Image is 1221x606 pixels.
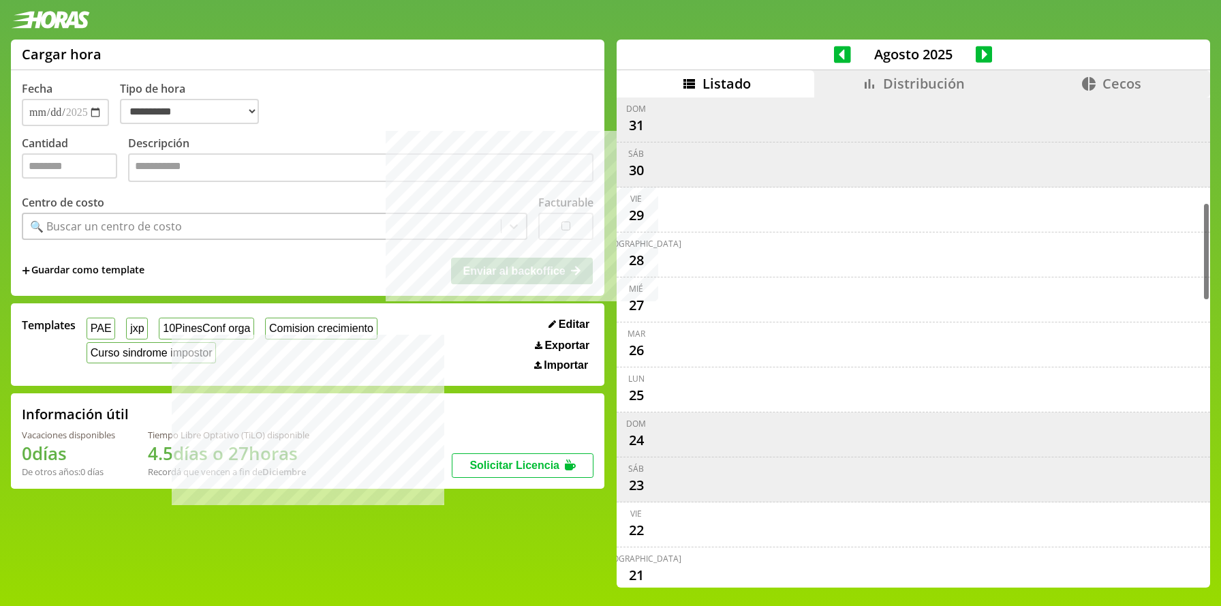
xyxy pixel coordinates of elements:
div: scrollable content [617,97,1210,586]
div: 30 [625,160,647,181]
div: De otros años: 0 días [22,466,115,478]
div: 31 [625,115,647,136]
div: vie [630,193,642,204]
label: Descripción [128,136,593,185]
span: Solicitar Licencia [469,459,559,471]
div: 29 [625,204,647,226]
span: Agosto 2025 [851,45,976,63]
div: Vacaciones disponibles [22,429,115,441]
div: Tiempo Libre Optativo (TiLO) disponible [148,429,309,441]
span: Importar [544,359,588,372]
div: 26 [625,339,647,361]
button: Curso sindrome impostor [87,342,216,363]
b: Diciembre [262,466,306,478]
h2: Información útil [22,405,129,423]
div: 28 [625,249,647,271]
span: + [22,263,30,278]
div: [DEMOGRAPHIC_DATA] [591,553,681,564]
label: Centro de costo [22,195,104,210]
span: Listado [702,74,751,93]
div: 22 [625,519,647,541]
div: dom [626,103,646,115]
div: vie [630,508,642,519]
button: 10PinesConf orga [159,318,254,339]
h1: Cargar hora [22,45,102,63]
div: [DEMOGRAPHIC_DATA] [591,238,681,249]
button: Editar [544,318,593,331]
div: mar [628,328,645,339]
div: Recordá que vencen a fin de [148,466,309,478]
h1: 0 días [22,441,115,466]
h1: 4.5 días o 27 horas [148,441,309,466]
div: 25 [625,384,647,406]
span: +Guardar como template [22,263,144,278]
label: Facturable [538,195,593,210]
button: jxp [126,318,148,339]
button: Exportar [531,339,593,352]
div: 🔍 Buscar un centro de costo [30,219,182,234]
div: sáb [628,148,644,160]
span: Distribución [883,74,965,93]
button: Comision crecimiento [265,318,377,339]
div: 23 [625,474,647,496]
img: logotipo [11,11,90,29]
span: Templates [22,318,76,333]
div: mié [629,283,643,294]
span: Editar [559,318,589,331]
label: Fecha [22,81,52,96]
button: Solicitar Licencia [452,453,593,478]
span: Cecos [1102,74,1141,93]
span: Exportar [544,339,589,352]
label: Tipo de hora [120,81,270,126]
button: PAE [87,318,115,339]
div: 21 [625,564,647,586]
div: dom [626,418,646,429]
div: 27 [625,294,647,316]
div: lun [628,373,645,384]
input: Cantidad [22,153,117,179]
div: 24 [625,429,647,451]
label: Cantidad [22,136,128,185]
div: sáb [628,463,644,474]
select: Tipo de hora [120,99,259,124]
textarea: Descripción [128,153,593,182]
